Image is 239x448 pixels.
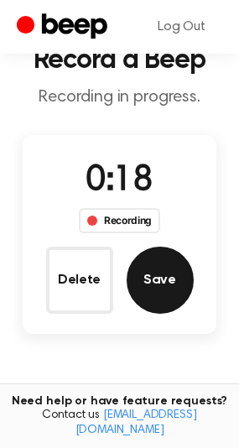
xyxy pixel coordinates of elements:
span: 0:18 [86,164,153,199]
a: [EMAIL_ADDRESS][DOMAIN_NAME] [75,409,197,436]
a: Log Out [141,7,222,47]
button: Save Audio Record [127,247,194,314]
h1: Record a Beep [13,47,226,74]
p: Recording in progress. [13,87,226,108]
span: Contact us [10,409,229,438]
button: Delete Audio Record [46,247,113,314]
a: Beep [17,11,112,44]
div: Recording [79,208,160,233]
